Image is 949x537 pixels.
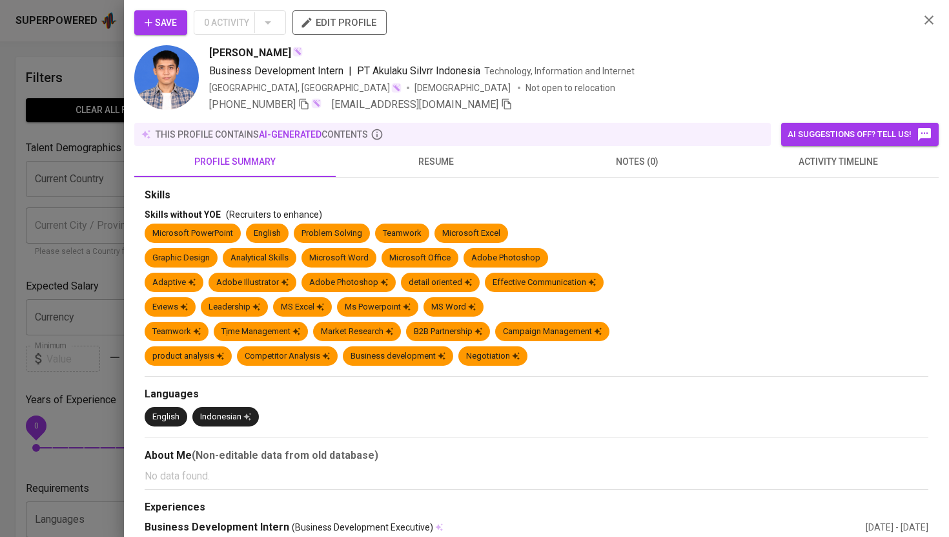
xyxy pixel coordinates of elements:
[230,252,289,264] div: Analytical Skills
[152,411,179,423] div: English
[292,10,387,35] button: edit profile
[503,326,602,338] div: Campaign Management
[303,14,376,31] span: edit profile
[145,448,928,463] div: About Me
[349,63,352,79] span: |
[357,65,480,77] span: PT Akulaku Silvrr Indonesia
[152,277,196,289] div: Adaptive
[409,277,472,289] div: detail oriented
[259,129,321,140] span: AI-generated
[526,81,615,94] p: Not open to relocation
[788,127,932,142] span: AI suggestions off? Tell us!
[471,252,540,264] div: Adobe Photoshop
[321,326,393,338] div: Market Research
[544,154,730,170] span: notes (0)
[866,521,928,534] div: [DATE] - [DATE]
[209,65,343,77] span: Business Development Intern
[493,277,596,289] div: Effective Communication
[221,326,300,338] div: Tịme Management
[389,252,451,264] div: Microsoft Office
[746,154,932,170] span: activity timeline
[134,10,187,35] button: Save
[145,500,928,515] div: Experiences
[484,66,635,76] span: Technology, Information and Internet
[466,350,520,363] div: Negotiation
[281,301,324,313] div: MS Excel
[332,98,498,111] span: [EMAIL_ADDRESS][DOMAIN_NAME]
[442,227,500,240] div: Microsoft Excel
[145,188,928,203] div: Skills
[152,227,233,240] div: Microsoft PowerPoint
[383,227,422,240] div: Teamwork
[216,277,289,289] div: Adobe Illustrator‎
[152,301,188,313] div: Eviews
[192,449,378,461] b: (Non-editable data from old database)
[292,47,303,57] img: magic_wand.svg
[292,17,387,27] a: edit profile
[391,83,402,93] img: magic_wand.svg
[209,301,260,313] div: Leadership
[414,81,513,94] span: [DEMOGRAPHIC_DATA]
[343,154,529,170] span: resume
[245,350,330,363] div: Competitor Analysis
[414,326,482,338] div: B2B Partnership
[145,15,177,31] span: Save
[226,209,322,220] span: (Recruiters to enhance)
[254,227,281,240] div: English
[292,521,433,534] span: (Business Development Executive)
[152,326,201,338] div: Teamwork
[209,81,402,94] div: [GEOGRAPHIC_DATA], [GEOGRAPHIC_DATA]
[134,45,199,110] img: e99c9555e3ee199f5e79d6807fc87a76.jpg
[351,350,445,363] div: Business development
[345,301,411,313] div: Ms Powerpoint
[152,252,210,264] div: Graphic Design
[145,387,928,402] div: Languages
[145,469,928,484] p: No data found.
[142,154,328,170] span: profile summary
[311,98,321,109] img: magic_wand.svg
[145,520,866,535] div: Business Development Intern
[209,45,291,61] span: [PERSON_NAME]
[156,128,368,141] p: this profile contains contents
[152,350,224,363] div: product analysis
[145,209,221,220] span: Skills without YOE
[431,301,476,313] div: MS Word
[301,227,362,240] div: Problem Solving
[309,277,388,289] div: Adobe Photoshop
[781,123,939,146] button: AI suggestions off? Tell us!
[309,252,369,264] div: Microsoft Word
[200,411,251,423] div: Indonesian
[209,98,296,111] span: [PHONE_NUMBER]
